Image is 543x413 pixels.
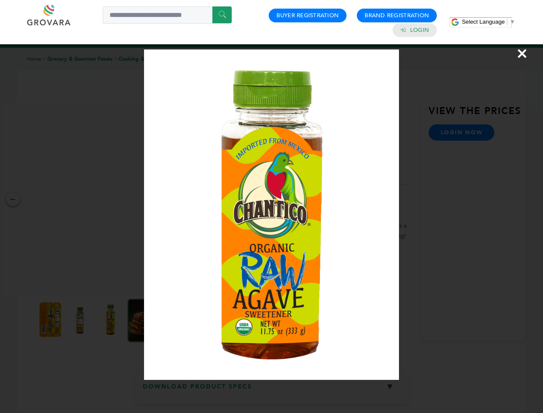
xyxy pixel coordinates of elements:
img: Image Preview [144,49,399,380]
input: Search a product or brand... [103,6,232,24]
a: Brand Registration [365,12,429,19]
a: Select Language​ [462,18,515,25]
span: Select Language [462,18,505,25]
span: ▼ [509,18,515,25]
a: Login [410,26,429,34]
a: Buyer Registration [276,12,339,19]
span: × [516,41,528,65]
